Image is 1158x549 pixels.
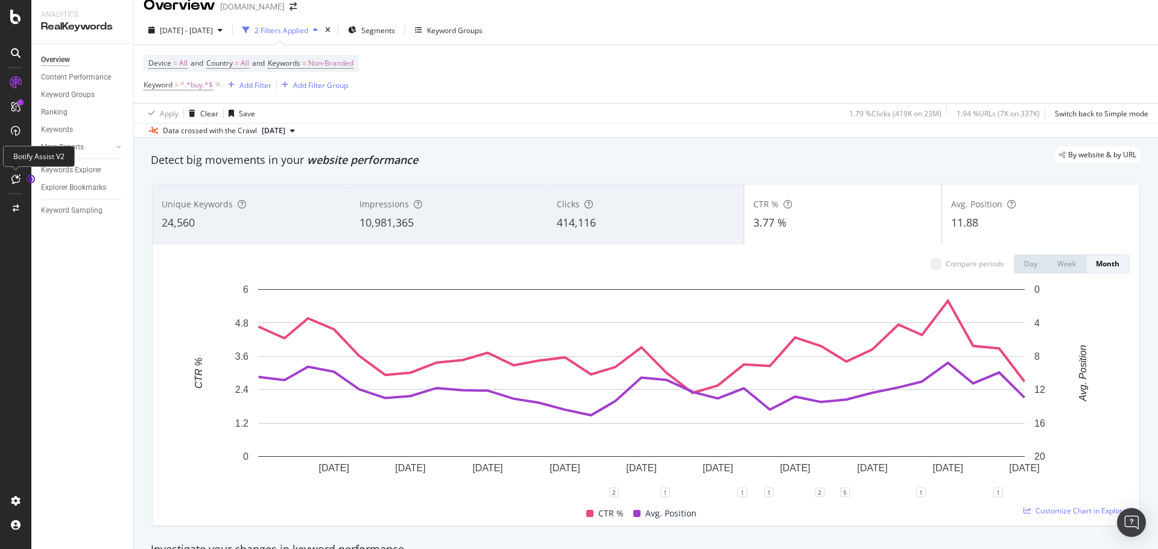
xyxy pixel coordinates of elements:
[220,1,285,13] div: [DOMAIN_NAME]
[41,164,125,177] a: Keywords Explorer
[1009,463,1039,473] text: [DATE]
[41,20,124,34] div: RealKeywords
[41,141,84,154] div: More Reports
[361,25,395,36] span: Segments
[1034,418,1045,428] text: 16
[1048,254,1086,274] button: Week
[224,104,255,123] button: Save
[951,215,978,230] span: 11.88
[41,106,68,119] div: Ranking
[238,20,323,40] button: 2 Filters Applied
[25,174,36,184] div: Tooltip anchor
[162,283,1121,492] svg: A chart.
[241,55,249,72] span: All
[41,10,124,20] div: Analytics
[41,54,125,66] a: Overview
[243,284,248,295] text: 6
[163,125,257,136] div: Data crossed with the Crawl
[235,418,248,428] text: 1.2
[764,488,774,497] div: 1
[916,488,926,497] div: 1
[302,58,306,68] span: =
[626,463,656,473] text: [DATE]
[173,58,177,68] span: =
[1055,108,1148,119] div: Switch back to Simple mode
[1034,284,1040,295] text: 0
[289,2,297,11] div: arrow-right-arrow-left
[223,78,271,92] button: Add Filter
[144,20,227,40] button: [DATE] - [DATE]
[262,125,285,136] span: 2025 Jul. 28th
[957,108,1040,119] div: 1.94 % URLs ( 7K on 337K )
[200,108,218,119] div: Clear
[609,488,619,497] div: 2
[946,259,1004,269] div: Compare periods
[174,80,179,90] span: =
[1024,259,1037,269] div: Day
[268,58,300,68] span: Keywords
[41,89,95,101] div: Keyword Groups
[395,463,425,473] text: [DATE]
[1050,104,1148,123] button: Switch back to Simple mode
[41,141,113,154] a: More Reports
[179,55,188,72] span: All
[598,506,624,521] span: CTR %
[162,215,195,230] span: 24,560
[1086,254,1130,274] button: Month
[815,488,824,497] div: 2
[557,198,580,210] span: Clicks
[857,463,887,473] text: [DATE]
[323,24,333,36] div: times
[993,488,1003,497] div: 1
[41,106,125,119] a: Ranking
[194,357,204,389] text: CTR %
[144,104,179,123] button: Apply
[184,104,218,123] button: Clear
[41,124,73,136] div: Keywords
[343,20,400,40] button: Segments
[1068,151,1136,158] span: By website & by URL
[1024,506,1130,516] a: Customize Chart in Explorer
[41,89,125,101] a: Keyword Groups
[319,463,349,473] text: [DATE]
[235,384,248,395] text: 2.4
[160,25,213,36] span: [DATE] - [DATE]
[753,215,786,230] span: 3.77 %
[235,351,248,362] text: 3.6
[1078,345,1088,401] text: Avg. Position
[160,108,179,119] div: Apply
[191,58,203,68] span: and
[1014,254,1048,274] button: Day
[257,124,300,138] button: [DATE]
[1034,318,1040,328] text: 4
[550,463,580,473] text: [DATE]
[1096,259,1119,269] div: Month
[645,506,697,521] span: Avg. Position
[1034,351,1040,362] text: 8
[359,198,409,210] span: Impressions
[293,80,348,90] div: Add Filter Group
[1034,384,1045,395] text: 12
[472,463,502,473] text: [DATE]
[41,164,101,177] div: Keywords Explorer
[3,146,75,167] div: Botify Assist V2
[41,181,106,194] div: Explorer Bookmarks
[239,80,271,90] div: Add Filter
[753,198,779,210] span: CTR %
[557,215,596,230] span: 414,116
[235,58,239,68] span: =
[277,78,348,92] button: Add Filter Group
[255,25,308,36] div: 2 Filters Applied
[41,204,103,217] div: Keyword Sampling
[41,54,70,66] div: Overview
[41,124,125,136] a: Keywords
[1036,506,1130,516] span: Customize Chart in Explorer
[359,215,414,230] span: 10,981,365
[780,463,810,473] text: [DATE]
[41,71,125,84] a: Content Performance
[148,58,171,68] span: Device
[849,108,941,119] div: 1.79 % Clicks ( 419K on 23M )
[308,55,353,72] span: Non-Branded
[1057,259,1076,269] div: Week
